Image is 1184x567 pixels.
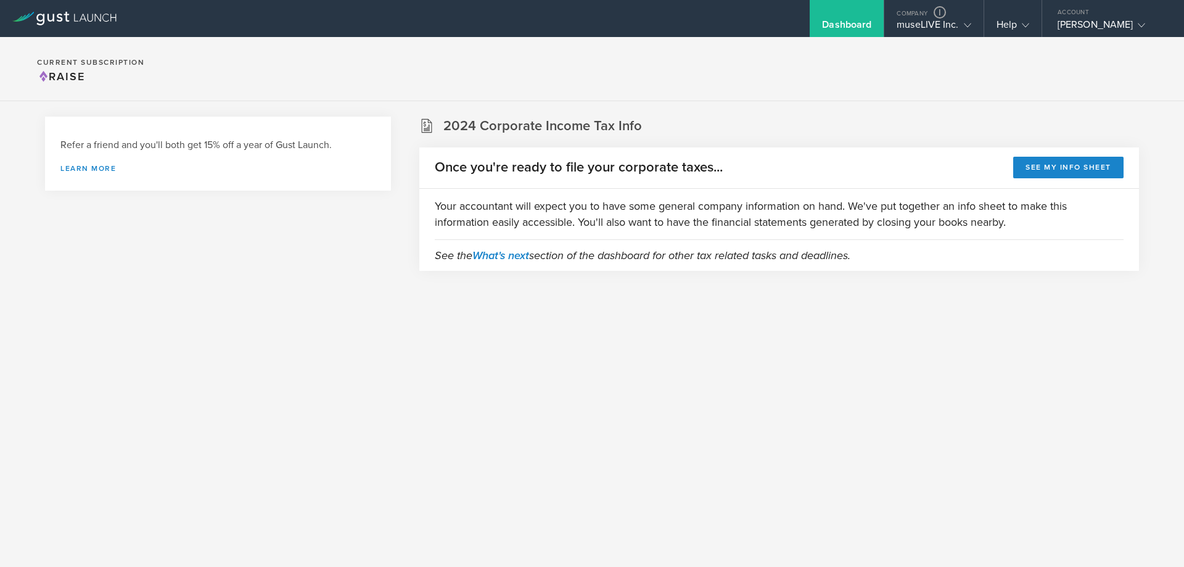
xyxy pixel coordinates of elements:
div: Dashboard [822,19,871,37]
span: Raise [37,70,85,83]
div: Help [997,19,1029,37]
div: museLIVE Inc. [897,19,971,37]
h2: 2024 Corporate Income Tax Info [443,117,642,135]
a: Learn more [60,165,376,172]
a: What's next [472,249,529,262]
h3: Refer a friend and you'll both get 15% off a year of Gust Launch. [60,138,376,152]
h2: Current Subscription [37,59,144,66]
button: See my info sheet [1013,157,1124,178]
iframe: Chat Widget [1122,508,1184,567]
h2: Once you're ready to file your corporate taxes... [435,159,723,176]
em: See the section of the dashboard for other tax related tasks and deadlines. [435,249,850,262]
p: Your accountant will expect you to have some general company information on hand. We've put toget... [435,198,1124,230]
div: [PERSON_NAME] [1058,19,1162,37]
